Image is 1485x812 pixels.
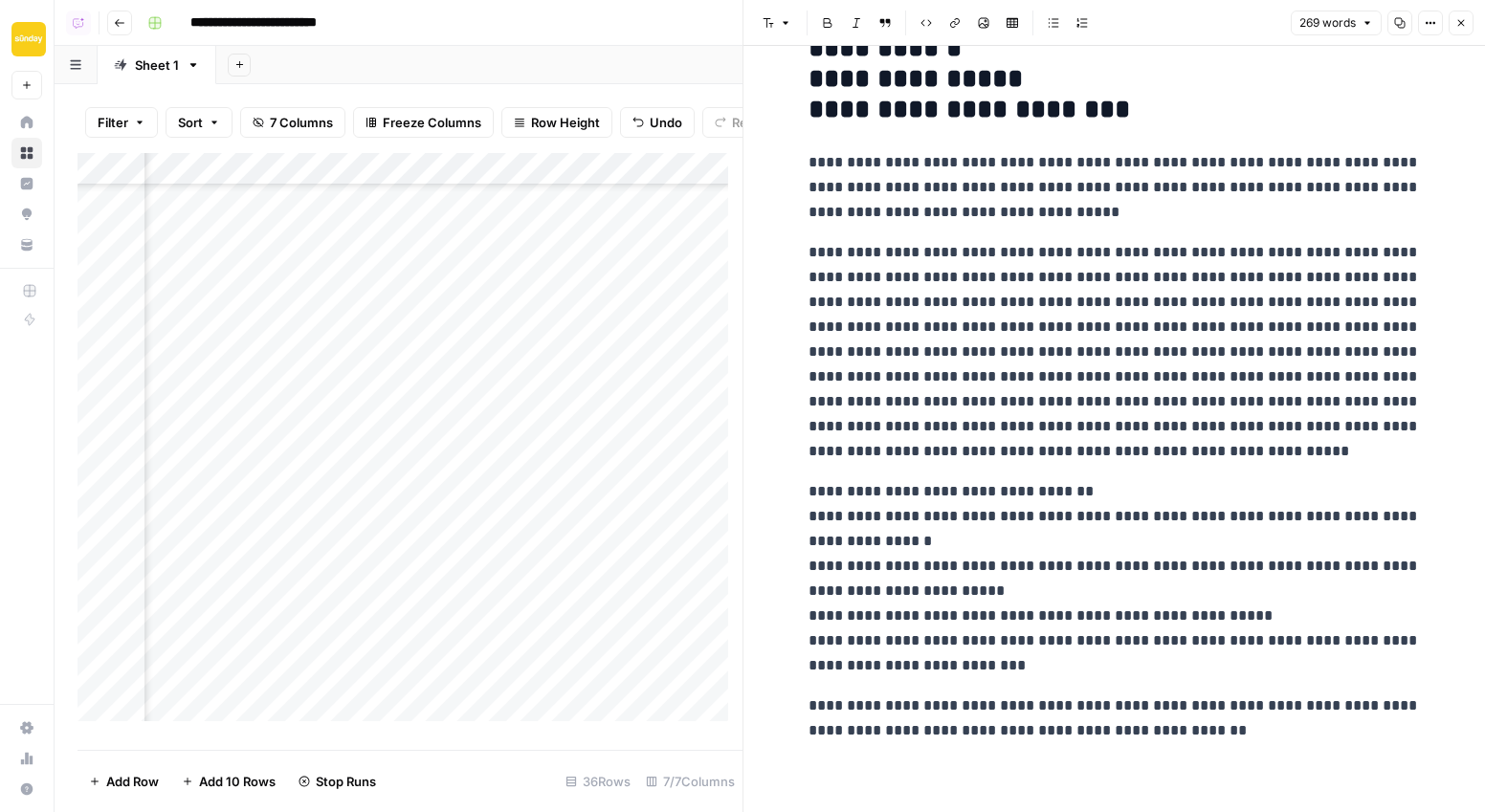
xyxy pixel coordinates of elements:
span: Add 10 Rows [199,772,276,791]
a: Settings [11,713,42,743]
span: Redo [732,113,763,132]
button: 269 words [1291,11,1382,35]
button: 7 Columns [240,107,345,138]
button: Redo [702,107,775,138]
div: 7/7 Columns [638,766,742,797]
button: Help + Support [11,774,42,804]
a: Home [11,107,42,138]
img: Sunday Lawn Care Logo [11,22,46,56]
span: 7 Columns [270,113,333,132]
span: Filter [98,113,128,132]
button: Stop Runs [287,766,388,797]
button: Sort [166,107,233,138]
span: Row Height [531,113,600,132]
span: Freeze Columns [383,113,481,132]
button: Add Row [78,766,170,797]
a: Usage [11,743,42,774]
a: Sheet 1 [98,46,216,84]
span: Undo [650,113,682,132]
span: 269 words [1299,14,1356,32]
button: Filter [85,107,158,138]
button: Workspace: Sunday Lawn Care [11,15,42,63]
button: Freeze Columns [353,107,494,138]
div: Sheet 1 [135,55,179,75]
a: Your Data [11,230,42,260]
a: Opportunities [11,199,42,230]
span: Add Row [106,772,159,791]
span: Stop Runs [316,772,376,791]
div: 36 Rows [558,766,638,797]
a: Browse [11,138,42,168]
button: Row Height [501,107,612,138]
a: Insights [11,168,42,199]
button: Add 10 Rows [170,766,287,797]
button: Undo [620,107,695,138]
span: Sort [178,113,203,132]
